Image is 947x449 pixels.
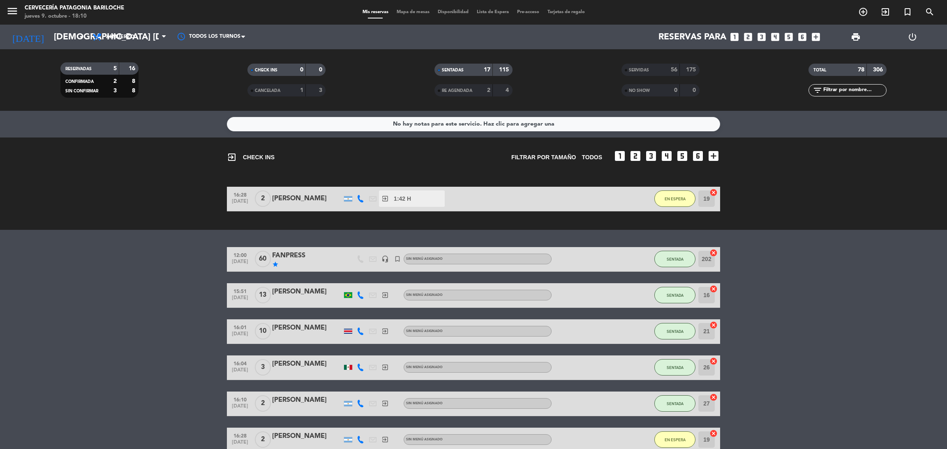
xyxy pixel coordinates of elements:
[676,149,689,163] i: looks_5
[442,68,464,72] span: SENTADAS
[65,80,94,84] span: CONFIRMADA
[6,5,18,17] i: menu
[665,438,686,442] span: EN ESPERA
[25,4,124,12] div: Cervecería Patagonia Bariloche
[434,10,473,14] span: Disponibilidad
[654,431,695,448] button: EN ESPERA
[300,67,303,73] strong: 0
[487,87,490,93] strong: 2
[230,440,250,449] span: [DATE]
[406,366,443,369] span: Sin menú asignado
[255,251,271,267] span: 60
[654,323,695,339] button: SENTADA
[658,32,726,42] span: Reservas para
[783,32,794,42] i: looks_5
[6,28,50,46] i: [DATE]
[884,25,941,49] div: LOG OUT
[484,67,490,73] strong: 17
[132,78,137,84] strong: 8
[113,78,117,84] strong: 2
[394,194,411,204] span: 1:42 H
[255,359,271,376] span: 3
[227,152,275,162] span: CHECK INS
[319,87,324,93] strong: 3
[709,429,718,438] i: cancel
[230,322,250,332] span: 16:01
[709,249,718,257] i: cancel
[65,89,98,93] span: SIN CONFIRMAR
[654,287,695,303] button: SENTADA
[925,7,935,17] i: search
[880,7,890,17] i: exit_to_app
[129,66,137,71] strong: 16
[230,367,250,377] span: [DATE]
[272,323,342,333] div: [PERSON_NAME]
[230,403,250,413] span: [DATE]
[665,197,686,201] span: EN ESPERA
[667,329,684,334] span: SENTADA
[667,293,684,298] span: SENTADA
[381,436,389,443] i: exit_to_app
[582,153,602,162] span: TODOS
[132,88,137,94] strong: 8
[255,190,271,207] span: 2
[272,359,342,369] div: [PERSON_NAME]
[230,199,250,208] span: [DATE]
[230,250,250,259] span: 12:00
[381,400,389,407] i: exit_to_app
[113,88,117,94] strong: 3
[511,153,576,162] span: Filtrar por tamaño
[406,293,443,297] span: Sin menú asignado
[654,395,695,412] button: SENTADA
[629,89,650,93] span: NO SHOW
[272,250,342,261] div: FANPRESS
[230,286,250,296] span: 15:51
[227,152,237,162] i: exit_to_app
[255,323,271,339] span: 10
[406,330,443,333] span: Sin menú asignado
[381,195,389,202] i: exit_to_app
[707,149,720,163] i: add_box
[300,87,303,93] strong: 1
[674,87,677,93] strong: 0
[709,188,718,197] i: cancel
[76,32,86,42] i: arrow_drop_down
[709,285,718,293] i: cancel
[629,149,642,163] i: looks_two
[394,255,401,263] i: turned_in_not
[381,364,389,371] i: exit_to_app
[873,67,885,73] strong: 306
[709,321,718,329] i: cancel
[499,67,510,73] strong: 115
[811,32,821,42] i: add_box
[770,32,781,42] i: looks_4
[393,10,434,14] span: Mapa de mesas
[393,119,554,129] div: No hay notas para este servicio. Haz clic para agregar una
[686,67,698,73] strong: 175
[756,32,767,42] i: looks_3
[230,295,250,305] span: [DATE]
[230,259,250,268] span: [DATE]
[660,149,673,163] i: looks_4
[813,85,822,95] i: filter_list
[729,32,740,42] i: looks_one
[230,394,250,404] span: 16:10
[473,10,513,14] span: Lista de Espera
[667,401,684,406] span: SENTADA
[654,359,695,376] button: SENTADA
[644,149,658,163] i: looks_3
[272,395,342,405] div: [PERSON_NAME]
[272,261,279,268] i: star
[667,257,684,261] span: SENTADA
[381,291,389,299] i: exit_to_app
[671,67,677,73] strong: 56
[255,287,271,303] span: 13
[654,251,695,267] button: SENTADA
[691,149,704,163] i: looks_6
[230,358,250,368] span: 16:04
[230,431,250,440] span: 16:28
[858,7,868,17] i: add_circle_outline
[903,7,912,17] i: turned_in_not
[667,365,684,370] span: SENTADA
[230,190,250,199] span: 16:28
